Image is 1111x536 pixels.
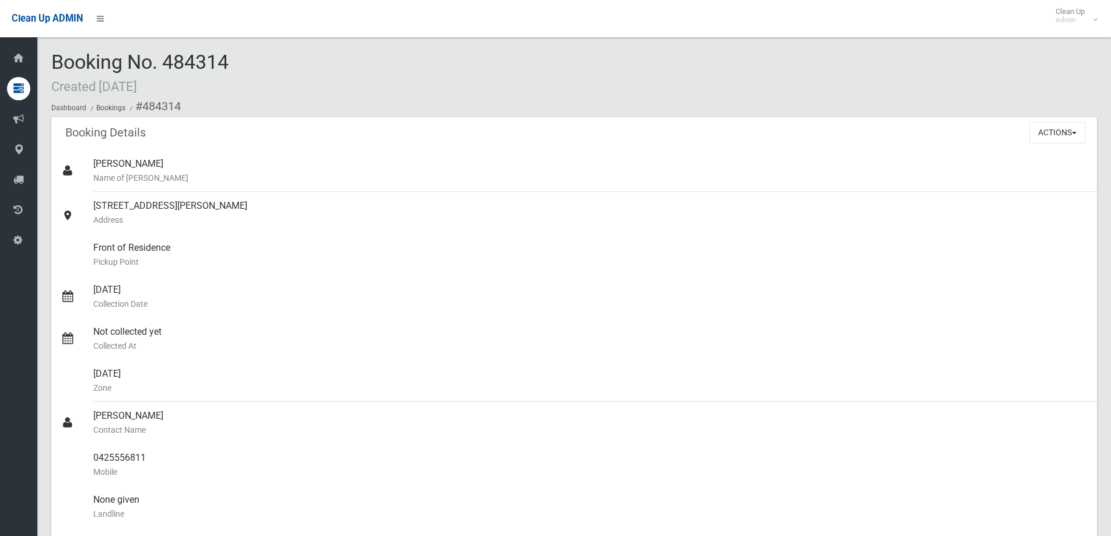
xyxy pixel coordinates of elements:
small: Created [DATE] [51,79,137,94]
div: Front of Residence [93,234,1088,276]
small: Contact Name [93,423,1088,437]
small: Pickup Point [93,255,1088,269]
div: [DATE] [93,276,1088,318]
small: Zone [93,381,1088,395]
span: Booking No. 484314 [51,50,229,96]
div: [PERSON_NAME] [93,150,1088,192]
header: Booking Details [51,121,160,144]
span: Clean Up ADMIN [12,13,83,24]
div: [PERSON_NAME] [93,402,1088,444]
div: [DATE] [93,360,1088,402]
div: Not collected yet [93,318,1088,360]
small: Landline [93,507,1088,521]
span: Clean Up [1050,7,1096,24]
li: #484314 [127,96,181,117]
a: Dashboard [51,104,86,112]
div: [STREET_ADDRESS][PERSON_NAME] [93,192,1088,234]
small: Admin [1056,16,1085,24]
button: Actions [1029,122,1085,143]
small: Name of [PERSON_NAME] [93,171,1088,185]
small: Mobile [93,465,1088,479]
small: Collection Date [93,297,1088,311]
div: 0425556811 [93,444,1088,486]
small: Address [93,213,1088,227]
div: None given [93,486,1088,528]
small: Collected At [93,339,1088,353]
a: Bookings [96,104,125,112]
